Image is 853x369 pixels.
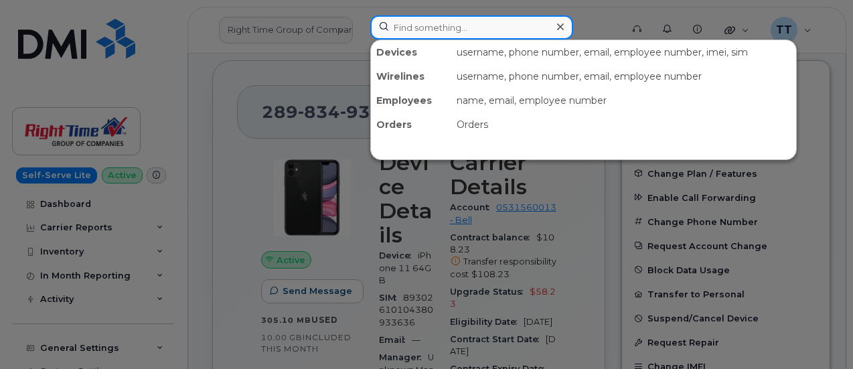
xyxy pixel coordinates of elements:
[451,88,796,113] div: name, email, employee number
[371,113,451,137] div: Orders
[451,113,796,137] div: Orders
[451,40,796,64] div: username, phone number, email, employee number, imei, sim
[371,40,451,64] div: Devices
[370,15,573,40] input: Find something...
[451,64,796,88] div: username, phone number, email, employee number
[371,64,451,88] div: Wirelines
[371,88,451,113] div: Employees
